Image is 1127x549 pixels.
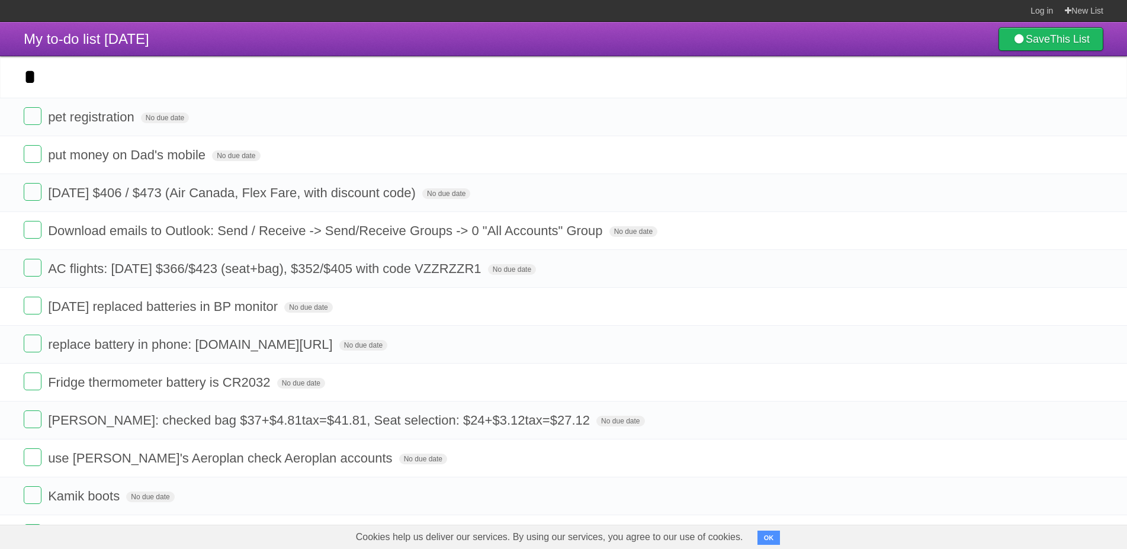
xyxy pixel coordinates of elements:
[24,221,41,239] label: Done
[24,297,41,314] label: Done
[757,531,781,545] button: OK
[24,373,41,390] label: Done
[24,145,41,163] label: Done
[48,147,208,162] span: put money on Dad's mobile
[596,416,644,426] span: No due date
[24,107,41,125] label: Done
[488,264,536,275] span: No due date
[344,525,755,549] span: Cookies help us deliver our services. By using our services, you agree to our use of cookies.
[277,378,325,389] span: No due date
[126,492,174,502] span: No due date
[48,413,593,428] span: [PERSON_NAME]: checked bag $37+$4.81tax=$41.81, Seat selection: $24+$3.12tax=$27.12
[422,188,470,199] span: No due date
[24,486,41,504] label: Done
[399,454,447,464] span: No due date
[24,183,41,201] label: Done
[1050,33,1090,45] b: This List
[24,410,41,428] label: Done
[284,302,332,313] span: No due date
[48,299,281,314] span: [DATE] replaced batteries in BP monitor
[141,113,189,123] span: No due date
[48,451,395,465] span: use [PERSON_NAME]'s Aeroplan check Aeroplan accounts
[48,337,336,352] span: replace battery in phone: [DOMAIN_NAME][URL]
[212,150,260,161] span: No due date
[24,524,41,542] label: Done
[24,448,41,466] label: Done
[48,375,273,390] span: Fridge thermometer battery is CR2032
[48,261,484,276] span: AC flights: [DATE] $366/$423 (seat+bag), $352/$405 with code VZZRZZR1
[609,226,657,237] span: No due date
[339,340,387,351] span: No due date
[24,31,149,47] span: My to-do list [DATE]
[24,259,41,277] label: Done
[48,110,137,124] span: pet registration
[998,27,1103,51] a: SaveThis List
[48,223,605,238] span: Download emails to Outlook: Send / Receive -> Send/Receive Groups -> 0 "All Accounts" Group
[48,489,123,503] span: Kamik boots
[24,335,41,352] label: Done
[48,185,419,200] span: [DATE] $406 / $473 (Air Canada, Flex Fare, with discount code)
